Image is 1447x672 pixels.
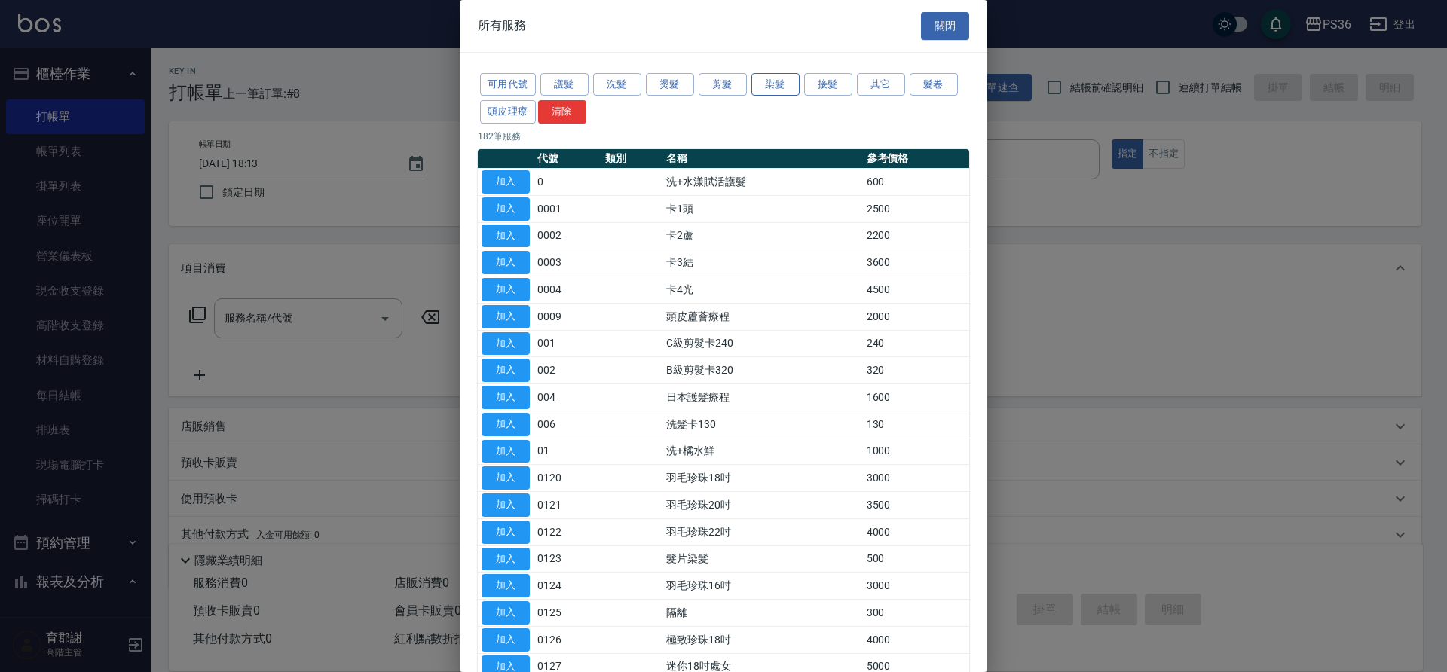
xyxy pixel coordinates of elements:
td: 0121 [534,492,601,519]
button: 加入 [482,278,530,301]
td: 卡2蘆 [662,222,862,249]
button: 加入 [482,493,530,517]
button: 加入 [482,548,530,571]
td: 0122 [534,518,601,545]
td: 卡4光 [662,276,862,304]
td: 日本護髮療程 [662,384,862,411]
td: 0126 [534,626,601,653]
td: 洗+水漾賦活護髮 [662,169,862,196]
button: 加入 [482,225,530,248]
td: B級剪髮卡320 [662,357,862,384]
button: 護髮 [540,73,589,96]
td: 320 [863,357,969,384]
button: 洗髮 [593,73,641,96]
td: 3500 [863,492,969,519]
button: 加入 [482,440,530,463]
td: 3600 [863,249,969,276]
td: 0002 [534,222,601,249]
button: 剪髮 [699,73,747,96]
td: 0004 [534,276,601,304]
td: 3000 [863,465,969,492]
td: 4000 [863,626,969,653]
td: 0009 [534,303,601,330]
td: 1600 [863,384,969,411]
button: 可用代號 [480,73,536,96]
td: 600 [863,169,969,196]
td: C級剪髮卡240 [662,330,862,357]
button: 加入 [482,251,530,274]
td: 4000 [863,518,969,545]
th: 名稱 [662,149,862,169]
button: 加入 [482,413,530,436]
td: 0123 [534,545,601,573]
button: 加入 [482,628,530,652]
td: 01 [534,438,601,465]
td: 130 [863,411,969,438]
td: 羽毛珍珠16吋 [662,573,862,600]
td: 洗髮卡130 [662,411,862,438]
button: 加入 [482,359,530,382]
td: 羽毛珍珠20吋 [662,492,862,519]
td: 2000 [863,303,969,330]
td: 0003 [534,249,601,276]
button: 加入 [482,305,530,328]
td: 006 [534,411,601,438]
td: 0001 [534,195,601,222]
td: 001 [534,330,601,357]
td: 0124 [534,573,601,600]
td: 2200 [863,222,969,249]
td: 500 [863,545,969,573]
td: 1000 [863,438,969,465]
td: 0 [534,169,601,196]
th: 類別 [601,149,662,169]
td: 卡1頭 [662,195,862,222]
button: 加入 [482,521,530,544]
td: 極致珍珠18吋 [662,626,862,653]
td: 004 [534,384,601,411]
p: 182 筆服務 [478,130,969,143]
td: 羽毛珍珠18吋 [662,465,862,492]
button: 接髮 [804,73,852,96]
button: 加入 [482,386,530,409]
td: 0120 [534,465,601,492]
button: 染髮 [751,73,800,96]
th: 參考價格 [863,149,969,169]
button: 加入 [482,574,530,597]
span: 所有服務 [478,18,526,33]
button: 加入 [482,332,530,356]
button: 加入 [482,601,530,625]
td: 隔離 [662,600,862,627]
button: 清除 [538,100,586,124]
th: 代號 [534,149,601,169]
td: 羽毛珍珠22吋 [662,518,862,545]
td: 300 [863,600,969,627]
button: 關閉 [921,12,969,40]
button: 加入 [482,197,530,221]
button: 燙髮 [646,73,694,96]
td: 2500 [863,195,969,222]
td: 240 [863,330,969,357]
button: 頭皮理療 [480,100,536,124]
td: 髮片染髮 [662,545,862,573]
button: 其它 [857,73,905,96]
button: 加入 [482,170,530,194]
button: 髮卷 [910,73,958,96]
td: 0125 [534,600,601,627]
button: 加入 [482,466,530,490]
td: 頭皮蘆薈療程 [662,303,862,330]
td: 洗+橘水鮮 [662,438,862,465]
td: 3000 [863,573,969,600]
td: 4500 [863,276,969,304]
td: 002 [534,357,601,384]
td: 卡3結 [662,249,862,276]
